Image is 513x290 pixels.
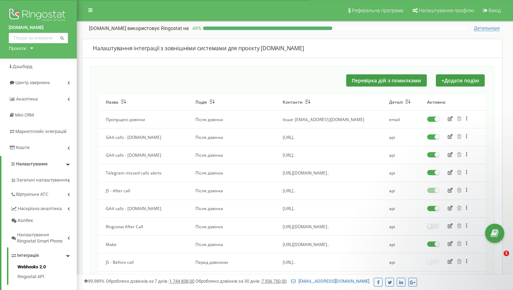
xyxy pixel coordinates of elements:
[15,112,34,118] span: Mini CRM
[10,172,77,186] a: Загальні налаштування
[195,278,287,284] span: Оброблено дзвінків за 30 днів :
[99,164,188,182] td: Telegram missed calls alerts
[106,278,194,284] span: Оброблено дзвінків за 7 днів :
[188,146,276,164] td: Після дзвінка
[16,177,67,184] span: Загальні налаштування
[436,74,485,87] button: +Додати подію
[291,278,369,284] a: [EMAIL_ADDRESS][DOMAIN_NAME]
[419,8,474,13] span: Налаштування профілю
[10,247,77,262] a: Інтеграція
[17,232,67,245] span: Налаштування Ringostat Smart Phone
[188,128,276,146] td: Після дзвінка
[195,99,215,105] button: Подія
[10,186,77,201] a: Віртуальна АТС
[17,252,39,259] span: Інтеграція
[99,146,188,164] td: GA4 calls - [DOMAIN_NAME]
[99,236,188,253] td: Make
[283,206,295,211] span: [URL]..
[188,164,276,182] td: Після дзвінка
[504,251,509,256] span: 1
[188,182,276,200] td: Після дзвінка
[169,278,194,284] u: 1 744 838,00
[283,99,310,105] button: Контакти
[10,201,77,215] a: Наскрізна аналітика
[9,45,26,52] div: Проєкти
[16,145,30,150] span: Кошти
[16,161,47,166] span: Налаштування
[283,259,295,265] span: [URL]..
[489,8,501,13] span: Вихід
[18,206,62,212] span: Наскрізна аналітика
[1,156,77,172] a: Налаштування
[188,111,276,128] td: Після дзвінка
[352,8,403,13] span: Реферальна програма
[17,264,77,272] a: Webhooks 2.0
[188,236,276,253] td: Після дзвінка
[382,146,420,164] td: api
[283,224,329,230] span: [URL][DOMAIN_NAME]..
[99,200,188,217] td: GA4 calls - [DOMAIN_NAME]
[10,227,77,247] a: Налаштування Ringostat Smart Phone
[15,80,50,85] span: Центр звернень
[188,271,276,289] td: У момент підняття трубки
[382,271,420,289] td: api
[84,278,105,284] span: 99,989%
[427,99,446,105] button: Активна:
[474,25,500,31] span: Детальніше
[283,152,295,158] span: [URL]..
[99,111,188,128] td: Пропущені дзвінки
[16,191,48,198] span: Віртуальна АТС
[188,253,276,271] td: Перед дзвінком
[18,217,33,224] span: Колбек
[99,182,188,200] td: JS - After call
[382,164,420,182] td: api
[188,218,276,236] td: Після дзвінка
[89,25,189,32] p: [DOMAIN_NAME]
[261,278,287,284] u: 7 556 750,00
[93,44,492,52] div: Налаштування інтеграції з зовнішніми системами для проєкту [DOMAIN_NAME]
[15,129,67,134] span: Маркетплейс інтеграцій
[283,188,295,194] span: [URL]..
[99,271,188,289] td: JS - When taking the call
[346,74,427,87] button: Перевірка дій з помилками
[10,215,77,227] a: Колбек
[189,25,203,32] p: 49 %
[99,218,188,236] td: Ringostat After Call
[13,64,32,69] span: Дашборд
[382,182,420,200] td: api
[9,33,68,43] input: Пошук за номером
[382,111,420,128] td: email
[489,251,506,267] iframe: Intercom live chat
[188,200,276,217] td: Після дзвінка
[99,128,188,146] td: GA4 calls - [DOMAIN_NAME]
[127,25,189,31] span: використовує Ringostat на
[382,200,420,217] td: api
[106,99,126,105] button: Назва
[283,241,329,247] span: [URL][DOMAIN_NAME]..
[9,7,68,24] img: Ringostat logo
[283,134,295,140] span: [URL]..
[9,24,68,31] a: [DOMAIN_NAME]
[276,111,382,128] td: Інше: [EMAIL_ADDRESS][DOMAIN_NAME]
[389,99,410,105] button: Деталі
[283,170,329,176] span: [URL][DOMAIN_NAME]..
[17,272,77,280] a: Ringostat API
[99,253,188,271] td: JS - Before call
[16,96,38,102] span: Аналiтика
[382,128,420,146] td: api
